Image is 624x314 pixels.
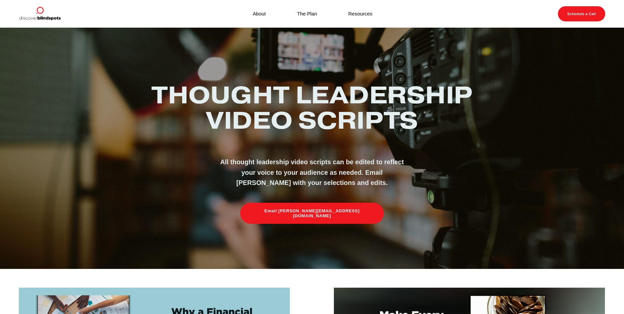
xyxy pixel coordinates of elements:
a: The Plan [297,9,317,18]
h2: Thought Leadership Video Scripts [142,82,483,133]
strong: All thought leadership video scripts can be edited to reflect your voice to your audience as need... [220,158,406,186]
a: About [253,9,266,18]
a: Email [PERSON_NAME][EMAIL_ADDRESS][DOMAIN_NAME] [240,203,384,224]
a: Schedule a Call [558,6,605,21]
img: Discover Blind Spots [19,6,61,21]
a: Resources [348,9,372,18]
